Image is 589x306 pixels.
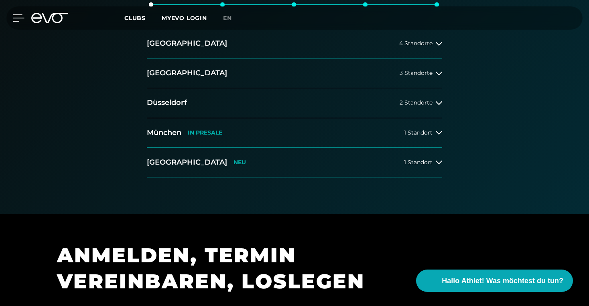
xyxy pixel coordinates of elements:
h2: [GEOGRAPHIC_DATA] [147,38,227,48]
a: MYEVO LOGIN [162,14,207,22]
p: NEU [234,159,246,166]
span: Hallo Athlet! Was möchtest du tun? [442,276,563,286]
span: en [223,14,232,22]
p: IN PRESALE [188,129,222,136]
span: 2 Standorte [400,100,433,106]
button: Hallo Athlet! Was möchtest du tun? [416,270,573,292]
span: 1 Standort [404,130,433,136]
button: MünchenIN PRESALE1 Standort [147,118,442,148]
h2: [GEOGRAPHIC_DATA] [147,157,227,167]
span: 3 Standorte [400,70,433,76]
h1: ANMELDEN, TERMIN VEREINBAREN, LOSLEGEN [57,242,418,294]
button: Düsseldorf2 Standorte [147,88,442,118]
span: 4 Standorte [399,40,433,46]
h2: Düsseldorf [147,98,187,108]
span: 1 Standort [404,159,433,165]
button: [GEOGRAPHIC_DATA]NEU1 Standort [147,148,442,177]
button: [GEOGRAPHIC_DATA]3 Standorte [147,58,442,88]
h2: München [147,128,181,138]
span: Clubs [124,14,146,22]
button: [GEOGRAPHIC_DATA]4 Standorte [147,29,442,58]
a: Clubs [124,14,162,22]
h2: [GEOGRAPHIC_DATA] [147,68,227,78]
a: en [223,14,242,23]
